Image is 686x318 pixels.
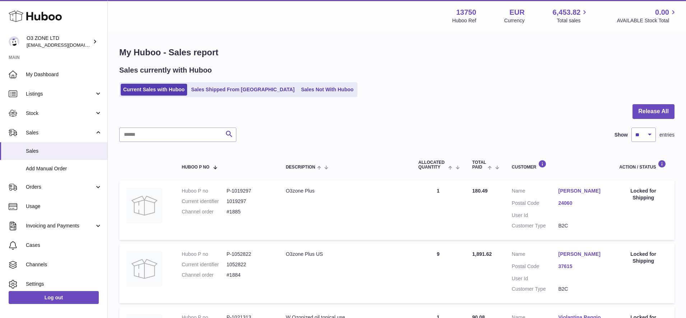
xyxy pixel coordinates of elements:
span: Total paid [472,160,486,170]
img: no-photo-large.jpg [126,188,162,223]
a: 0.00 AVAILABLE Stock Total [617,8,677,24]
dt: Channel order [182,272,227,278]
dd: 1052822 [227,261,272,268]
div: Locked for Shipping [619,251,667,264]
dd: B2C [558,286,605,292]
span: Stock [26,110,94,117]
span: 1,891.62 [472,251,492,257]
span: AVAILABLE Stock Total [617,17,677,24]
span: Channels [26,261,102,268]
div: O3zone Plus [286,188,404,194]
dt: User Id [512,275,558,282]
div: Huboo Ref [452,17,476,24]
span: 180.49 [472,188,488,194]
dt: Current identifier [182,198,227,205]
span: Invoicing and Payments [26,222,94,229]
span: Sales [26,148,102,155]
div: O3zone Plus US [286,251,404,258]
div: Locked for Shipping [619,188,667,201]
h1: My Huboo - Sales report [119,47,675,58]
div: Currency [504,17,525,24]
img: no-photo.jpg [126,251,162,287]
dt: Name [512,188,558,196]
span: Sales [26,129,94,136]
dt: Name [512,251,558,259]
span: ALLOCATED Quantity [418,160,447,170]
span: Huboo P no [182,165,209,170]
span: 0.00 [655,8,669,17]
strong: 13750 [456,8,476,17]
span: Total sales [557,17,589,24]
dd: #1885 [227,208,272,215]
dt: Postal Code [512,263,558,272]
span: entries [659,132,675,138]
img: hello@o3zoneltd.co.uk [9,36,19,47]
dt: Customer Type [512,286,558,292]
dd: 1019297 [227,198,272,205]
h2: Sales currently with Huboo [119,65,212,75]
span: Usage [26,203,102,210]
a: [PERSON_NAME] [558,251,605,258]
dt: Huboo P no [182,251,227,258]
span: [EMAIL_ADDRESS][DOMAIN_NAME] [27,42,106,48]
span: 6,453.82 [553,8,581,17]
dd: P-1019297 [227,188,272,194]
span: Listings [26,91,94,97]
span: Cases [26,242,102,249]
span: Add Manual Order [26,165,102,172]
a: Current Sales with Huboo [121,84,187,96]
a: 6,453.82 Total sales [553,8,589,24]
a: 37615 [558,263,605,270]
div: Action / Status [619,160,667,170]
dt: Postal Code [512,200,558,208]
label: Show [615,132,628,138]
div: Customer [512,160,605,170]
dt: Current identifier [182,261,227,268]
span: Orders [26,184,94,190]
span: Description [286,165,315,170]
span: Settings [26,281,102,287]
a: 24060 [558,200,605,207]
td: 1 [411,180,465,240]
dd: #1884 [227,272,272,278]
dt: Huboo P no [182,188,227,194]
dt: User Id [512,212,558,219]
dt: Channel order [182,208,227,215]
a: [PERSON_NAME] [558,188,605,194]
a: Sales Shipped From [GEOGRAPHIC_DATA] [189,84,297,96]
span: My Dashboard [26,71,102,78]
dd: P-1052822 [227,251,272,258]
a: Sales Not With Huboo [298,84,356,96]
dd: B2C [558,222,605,229]
td: 9 [411,244,465,303]
button: Release All [632,104,675,119]
dt: Customer Type [512,222,558,229]
a: Log out [9,291,99,304]
strong: EUR [509,8,524,17]
div: O3 ZONE LTD [27,35,91,49]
